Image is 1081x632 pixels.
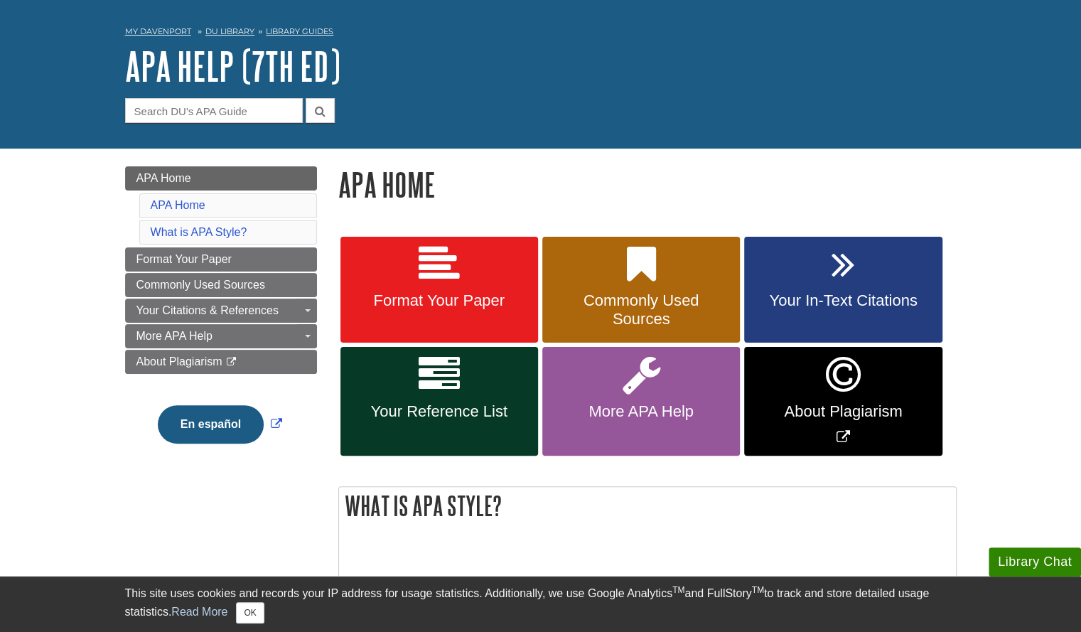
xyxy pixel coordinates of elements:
span: About Plagiarism [755,402,931,421]
span: Commonly Used Sources [553,291,729,328]
span: Your In-Text Citations [755,291,931,310]
nav: breadcrumb [125,22,957,45]
span: More APA Help [136,330,213,342]
span: Your Reference List [351,402,527,421]
a: More APA Help [542,347,740,456]
sup: TM [752,585,764,595]
button: En español [158,405,264,444]
a: Commonly Used Sources [542,237,740,343]
span: More APA Help [553,402,729,421]
a: Your In-Text Citations [744,237,942,343]
a: Link opens in new window [744,347,942,456]
span: Your Citations & References [136,304,279,316]
div: Guide Page Menu [125,166,317,468]
a: My Davenport [125,26,191,38]
a: Your Reference List [340,347,538,456]
a: APA Home [151,199,205,211]
sup: TM [672,585,684,595]
a: Library Guides [266,26,333,36]
span: About Plagiarism [136,355,222,368]
h2: What is APA Style? [339,487,956,525]
a: Your Citations & References [125,299,317,323]
span: Commonly Used Sources [136,279,265,291]
span: Format Your Paper [136,253,232,265]
a: Format Your Paper [340,237,538,343]
i: This link opens in a new window [225,358,237,367]
a: More APA Help [125,324,317,348]
h1: APA Home [338,166,957,203]
div: This site uses cookies and records your IP address for usage statistics. Additionally, we use Goo... [125,585,957,623]
a: What is APA Style? [151,226,247,238]
button: Library Chat [989,547,1081,577]
a: APA Home [125,166,317,191]
a: APA Help (7th Ed) [125,44,340,88]
button: Close [236,602,264,623]
span: APA Home [136,172,191,184]
a: Commonly Used Sources [125,273,317,297]
span: Format Your Paper [351,291,527,310]
a: Format Your Paper [125,247,317,272]
a: Read More [171,606,227,618]
a: DU Library [205,26,254,36]
input: Search DU's APA Guide [125,98,303,123]
a: About Plagiarism [125,350,317,374]
a: Link opens in new window [154,418,286,430]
